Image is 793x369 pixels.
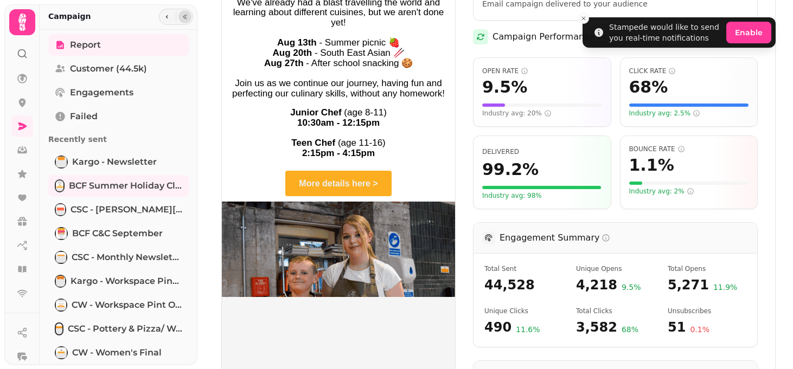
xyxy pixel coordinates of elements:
[622,282,641,294] span: 9.5 %
[668,307,746,315] span: Number of recipients who chose to unsubscribe after receiving this campaign. LOWER is better - th...
[48,270,189,292] a: Kargo - Workspace pint offerKargo - Workspace pint offer
[48,199,189,221] a: CSC - Sendai TanabataCSC - [PERSON_NAME][DATE]
[70,62,147,75] span: Customer (44.5k)
[48,82,189,103] a: Engagements
[72,299,182,312] span: CW - Workspace pint offer
[629,182,749,185] div: Visual representation of your bounce rate (1.1%). For bounce rate, LOWER is better. The bar is gr...
[516,324,540,336] span: 11.6 %
[629,67,749,75] span: Click Rate
[500,231,610,244] h3: Engagement Summary
[629,187,694,196] span: Industry avg: 2%
[70,110,98,123] span: Failed
[56,228,67,239] img: BCF C&C September
[48,34,189,56] a: Report
[56,252,66,263] img: CSC - Monthly newsletter
[629,103,749,107] div: Visual representation of your click rate (68%) compared to a scale of 20%. The fuller the bar, th...
[72,227,163,240] span: BCF C&C September
[668,264,746,273] span: Total number of times emails were opened (includes multiple opens by the same recipient)
[70,86,133,99] span: Engagements
[72,156,157,169] span: Kargo - Newsletter
[48,318,189,340] a: CSC - Pottery & pizza/ Workspace pint offerCSC - Pottery & pizza/ Workspace pint offer
[48,106,189,127] a: Failed
[629,109,701,118] span: Industry avg: 2.5%
[482,109,552,118] span: Industry avg: 20%
[484,319,511,336] span: 490
[48,130,189,149] p: Recently sent
[56,323,62,334] img: CSC - Pottery & pizza/ Workspace pint offer
[690,324,709,336] span: 0.1 %
[482,77,527,97] span: 9.5 %
[576,264,655,273] span: Number of unique recipients who opened the email at least once
[48,342,189,364] a: CW - Women's finalCW - Women's final
[48,223,189,244] a: BCF C&C SeptemberBCF C&C September
[69,179,182,192] span: BCF Summer Holiday clubs [clone]
[622,324,638,336] span: 68 %
[48,11,91,22] h2: Campaign
[482,160,539,179] span: 99.2 %
[484,276,563,294] span: 44,528
[56,204,65,215] img: CSC - Sendai Tanabata
[482,186,602,189] div: Visual representation of your delivery rate (99.2%). The fuller the bar, the better.
[48,175,189,197] a: BCF Summer Holiday clubs [clone]BCF Summer Holiday clubs [clone]
[578,13,589,24] button: Close toast
[56,276,65,287] img: Kargo - Workspace pint offer
[56,347,67,358] img: CW - Women's final
[493,30,639,43] h2: Campaign Performance Metrics
[482,148,519,156] span: Percentage of emails that were successfully delivered to recipients' inboxes. Higher is better.
[629,145,749,153] span: Bounce Rate
[484,307,563,315] span: Number of unique recipients who clicked a link in the email at least once
[72,251,182,264] span: CSC - Monthly newsletter
[713,282,737,294] span: 11.9 %
[482,191,542,200] span: Your delivery rate meets or exceeds the industry standard of 98%. Great list quality!
[482,67,602,75] span: Open Rate
[576,276,617,294] span: 4,218
[48,294,189,316] a: CW - Workspace pint offerCW - Workspace pint offer
[48,58,189,80] a: Customer (44.5k)
[56,157,67,167] img: Kargo - Newsletter
[629,156,674,175] span: 1.1 %
[56,180,63,191] img: BCF Summer Holiday clubs [clone]
[70,38,101,51] span: Report
[71,275,182,288] span: Kargo - Workspace pint offer
[576,319,617,336] span: 3,582
[629,77,668,97] span: 68 %
[48,151,189,173] a: Kargo - NewsletterKargo - Newsletter
[56,300,66,310] img: CW - Workspace pint offer
[609,22,722,43] div: Stampede would like to send you real-time notifications
[668,276,709,294] span: 5,271
[576,307,655,315] span: Total number of link clicks (includes multiple clicks by the same recipient)
[72,346,162,359] span: CW - Women's final
[726,22,771,43] button: Enable
[68,322,182,335] span: CSC - Pottery & pizza/ Workspace pint offer
[668,319,686,336] span: 51
[71,203,182,216] span: CSC - [PERSON_NAME][DATE]
[482,103,602,107] div: Visual representation of your open rate (9.5%) compared to a scale of 50%. The fuller the bar, th...
[48,247,189,268] a: CSC - Monthly newsletterCSC - Monthly newsletter
[484,264,563,273] span: Total number of emails attempted to be sent in this campaign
